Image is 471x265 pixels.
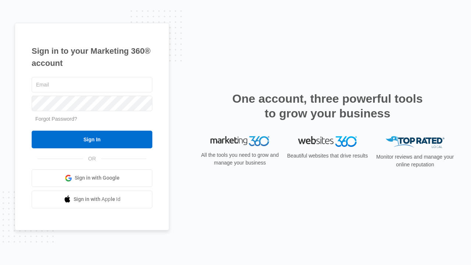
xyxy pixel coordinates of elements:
[32,191,152,208] a: Sign in with Apple Id
[230,91,425,121] h2: One account, three powerful tools to grow your business
[286,152,369,160] p: Beautiful websites that drive results
[75,174,120,182] span: Sign in with Google
[32,131,152,148] input: Sign In
[298,136,357,147] img: Websites 360
[35,116,77,122] a: Forgot Password?
[199,151,281,167] p: All the tools you need to grow and manage your business
[32,45,152,69] h1: Sign in to your Marketing 360® account
[386,136,445,148] img: Top Rated Local
[32,77,152,92] input: Email
[210,136,269,146] img: Marketing 360
[83,155,101,163] span: OR
[32,169,152,187] a: Sign in with Google
[374,153,456,169] p: Monitor reviews and manage your online reputation
[74,195,121,203] span: Sign in with Apple Id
